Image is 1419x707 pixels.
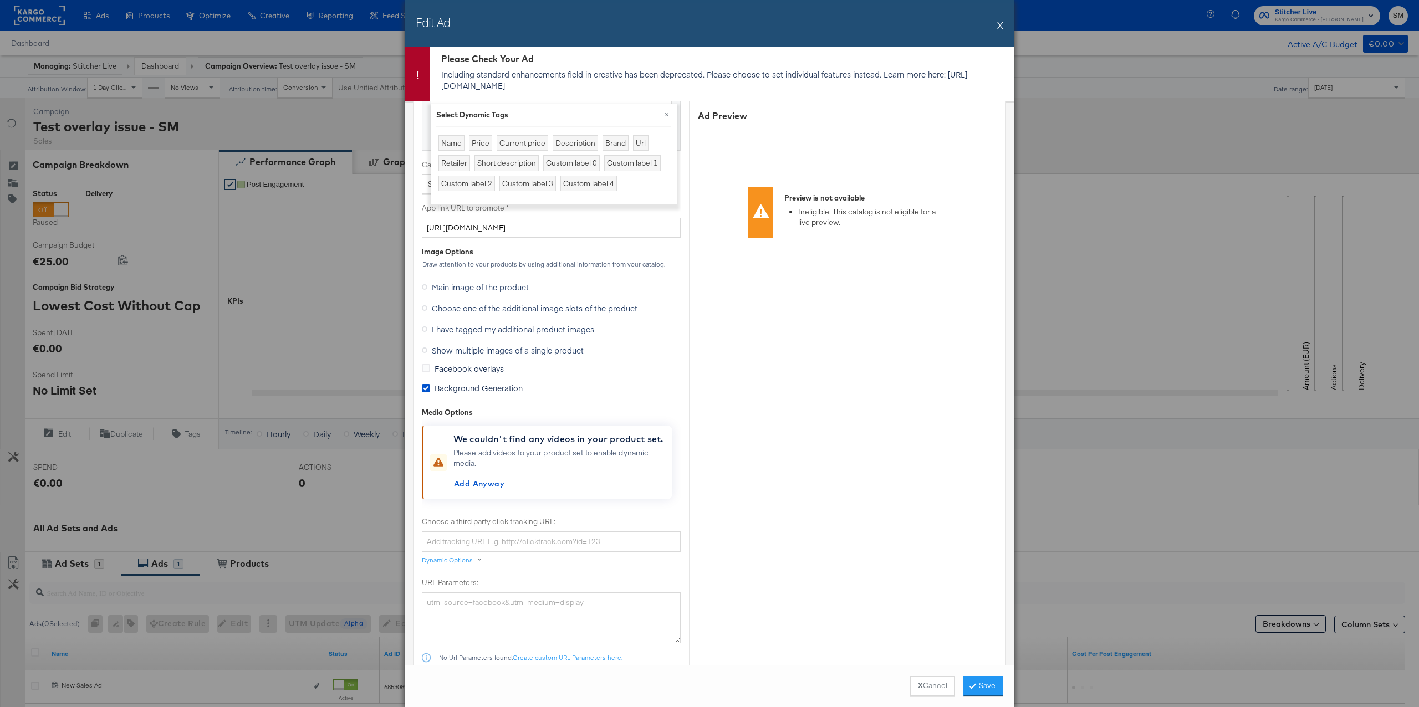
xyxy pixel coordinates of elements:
[422,577,681,588] label: URL Parameters:
[441,69,1008,91] p: Including standard enhancements field in creative has been deprecated. Please choose to set indiv...
[997,14,1003,36] button: X
[633,135,649,151] div: Url
[438,654,681,662] div: No Url Parameters found.
[436,110,671,120] div: Select Dynamic Tags
[454,477,504,491] span: Add Anyway
[422,247,473,257] div: Image Options
[435,363,504,374] span: Facebook overlays
[560,176,617,192] div: Custom label 4
[432,345,584,356] span: Show multiple images of a single product
[469,135,492,151] div: Price
[553,135,598,151] div: Description
[422,203,681,213] label: App link URL to promote *
[435,382,523,393] span: Background Generation
[918,680,923,691] strong: X
[441,53,1008,65] div: Please Check Your Ad
[963,676,1003,696] button: Save
[438,176,495,192] div: Custom label 2
[474,156,539,172] div: Short description
[497,135,548,151] div: Current price
[422,556,473,565] div: Dynamic Options
[438,135,465,151] div: Name
[453,432,668,445] div: We couldn't find any videos in your product set.
[432,324,594,335] span: I have tagged my additional product images
[513,653,622,662] a: Create custom URL Parameters here.
[422,531,681,552] input: Add tracking URL E.g. http://clicktrack.com?id=123
[416,14,450,30] h2: Edit Ad
[422,160,538,170] label: Call To Action:
[422,407,681,418] div: Media Options
[432,281,529,293] span: Main image of the product
[604,156,661,172] div: Custom label 1
[798,207,941,227] li: Ineligible: This catalog is not eligible for a live preview.
[453,448,668,493] div: Please add videos to your product set to enable dynamic media.
[698,110,997,122] div: Ad Preview
[422,218,681,238] input: Add URL that will be shown to people who see your ad
[438,156,470,172] div: Retailer
[603,135,629,151] div: Brand
[428,179,463,189] span: Shop Now
[543,156,600,172] div: Custom label 0
[432,303,637,314] span: Choose one of the additional image slots of the product
[422,260,681,268] div: Draw attention to your products by using additional information from your catalog.
[910,676,955,696] button: XCancel
[499,176,556,192] div: Custom label 3
[784,193,941,203] div: Preview is not available
[422,516,681,527] label: Choose a third party click tracking URL:
[657,104,677,124] button: ×
[450,475,509,493] button: Add Anyway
